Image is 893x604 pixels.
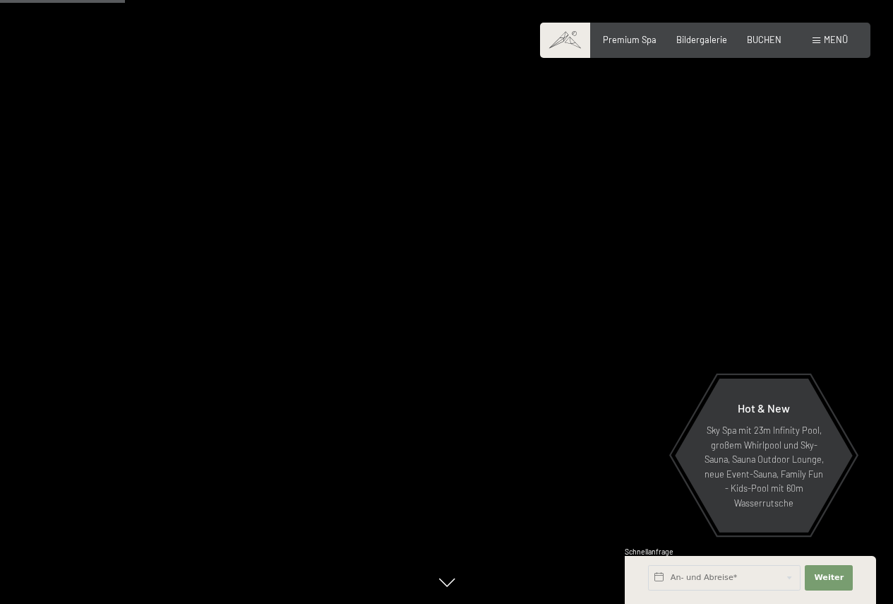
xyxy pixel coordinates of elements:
button: Weiter [805,565,853,591]
span: Menü [824,34,848,45]
span: Schnellanfrage [625,547,673,556]
a: Bildergalerie [676,34,727,45]
p: Sky Spa mit 23m Infinity Pool, großem Whirlpool und Sky-Sauna, Sauna Outdoor Lounge, neue Event-S... [702,423,825,510]
a: Hot & New Sky Spa mit 23m Infinity Pool, großem Whirlpool und Sky-Sauna, Sauna Outdoor Lounge, ne... [674,378,853,533]
span: Hot & New [738,401,790,415]
a: Premium Spa [603,34,657,45]
a: BUCHEN [747,34,781,45]
span: Weiter [814,572,844,584]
